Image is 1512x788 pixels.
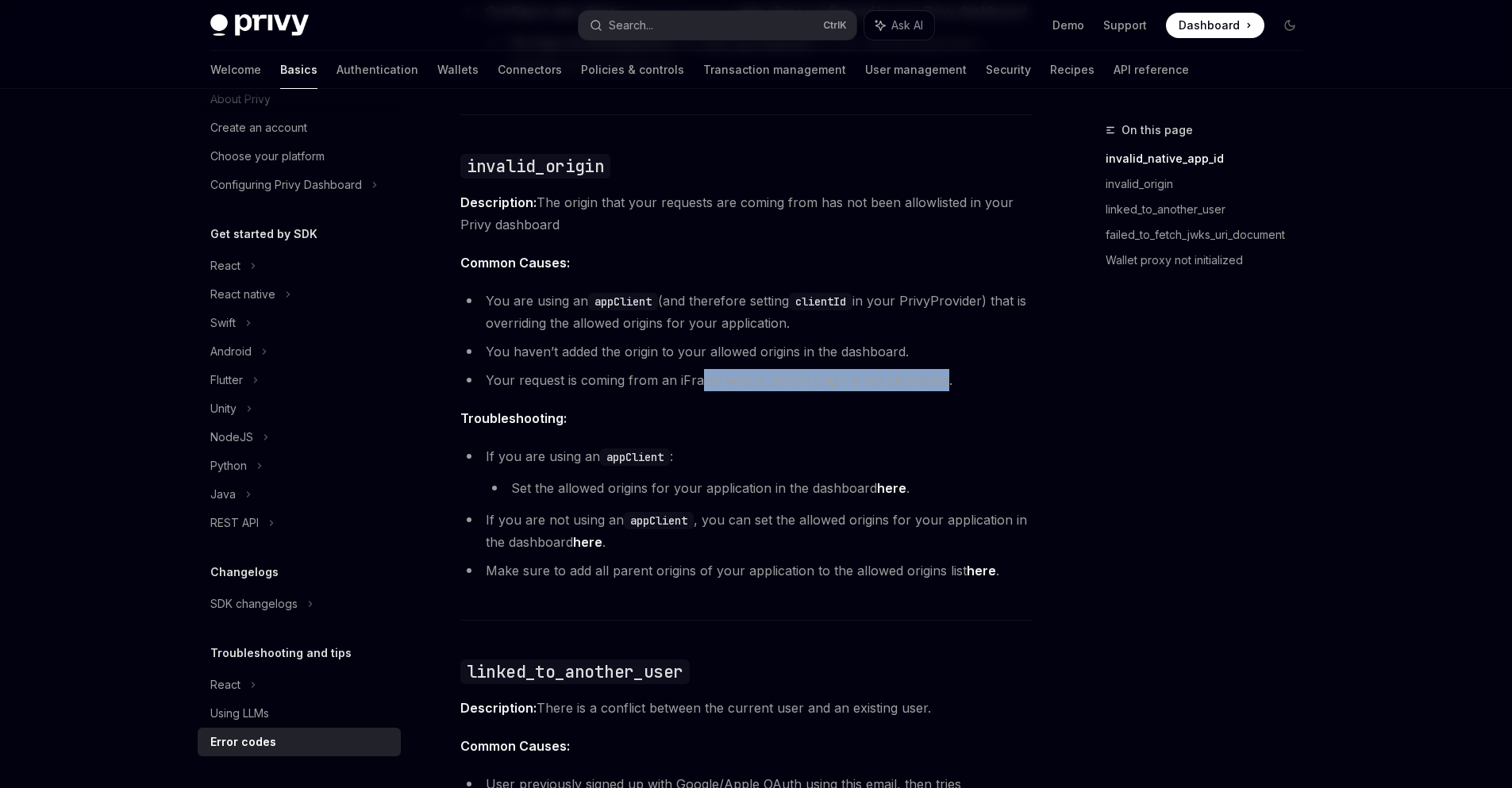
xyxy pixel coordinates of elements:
button: Ask AI [864,11,934,40]
li: If you are not using an , you can set the allowed origins for your application in the dashboard . [460,509,1033,553]
code: appClient [624,512,694,529]
a: invalid_origin [1106,171,1315,197]
span: On this page [1121,121,1193,140]
code: appClient [600,448,670,466]
div: Using LLMs [210,704,269,723]
a: Demo [1052,17,1084,33]
div: SDK changelogs [210,594,298,613]
div: Configuring Privy Dashboard [210,175,362,194]
button: Toggle dark mode [1277,13,1302,38]
button: Search...CtrlK [579,11,856,40]
div: React native [210,285,275,304]
div: Python [210,456,247,475]
a: User management [865,51,967,89]
a: Choose your platform [198,142,401,171]
li: Make sure to add all parent origins of your application to the allowed origins list . [460,559,1033,582]
a: Welcome [210,51,261,89]
strong: Common Causes: [460,255,570,271]
a: Support [1103,17,1147,33]
li: You are using an (and therefore setting in your PrivyProvider) that is overriding the allowed ori... [460,290,1033,334]
code: appClient [588,293,658,310]
span: Ask AI [891,17,923,33]
a: here [877,480,906,497]
li: Set the allowed origins for your application in the dashboard . [486,477,1033,499]
li: You haven’t added the origin to your allowed origins in the dashboard. [460,340,1033,363]
a: Dashboard [1166,13,1264,38]
div: Android [210,342,252,361]
strong: Common Causes: [460,738,570,754]
strong: Description: [460,194,537,210]
div: Flutter [210,371,243,390]
div: Choose your platform [210,147,325,166]
code: invalid_origin [460,154,611,179]
h5: Changelogs [210,563,279,582]
div: Java [210,485,236,504]
span: Ctrl K [823,19,847,32]
a: here [967,563,996,579]
img: dark logo [210,14,309,37]
a: Wallet proxy not initialized [1106,248,1315,273]
a: Basics [280,51,317,89]
span: Dashboard [1179,17,1240,33]
a: Error codes [198,728,401,756]
div: React [210,675,240,694]
a: Create an account [198,113,401,142]
a: API reference [1114,51,1189,89]
div: Search... [609,16,653,35]
h5: Troubleshooting and tips [210,644,352,663]
div: React [210,256,240,275]
a: failed_to_fetch_jwks_uri_document [1106,222,1315,248]
h5: Get started by SDK [210,225,317,244]
a: Using LLMs [198,699,401,728]
a: Recipes [1050,51,1095,89]
a: linked_to_another_user [1106,197,1315,222]
div: Unity [210,399,237,418]
strong: Troubleshooting: [460,410,567,426]
div: Error codes [210,732,276,751]
span: The origin that your requests are coming from has not been allowlisted in your Privy dashboard [460,191,1033,236]
a: here [573,534,602,551]
a: invalid_native_app_id [1106,146,1315,171]
a: Wallets [437,51,479,89]
a: Transaction management [703,51,846,89]
a: Connectors [498,51,562,89]
div: Swift [210,313,236,332]
div: NodeJS [210,428,253,447]
a: Security [986,51,1031,89]
a: Authentication [337,51,418,89]
div: Create an account [210,118,307,137]
div: REST API [210,513,259,532]
li: If you are using an : [460,445,1033,499]
span: There is a conflict between the current user and an existing user. [460,697,1033,719]
code: linked_to_another_user [460,659,690,684]
code: clientId [789,293,852,310]
strong: Description: [460,700,537,716]
a: Policies & controls [581,51,684,89]
li: Your request is coming from an iFrame whose parent origin is not allowlisted. [460,369,1033,391]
